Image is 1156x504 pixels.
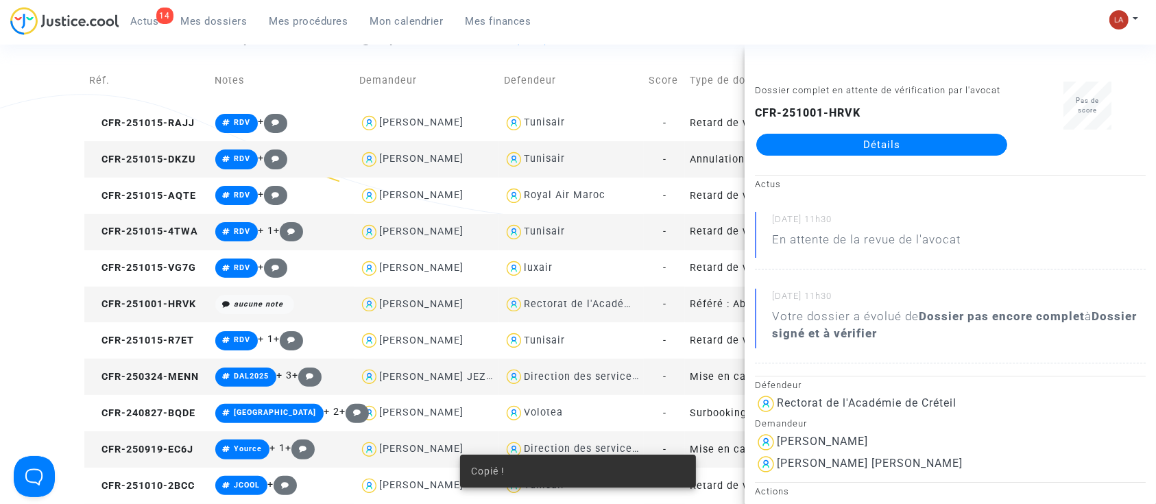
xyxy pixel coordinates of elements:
[258,333,274,345] span: + 1
[234,191,250,200] span: RDV
[258,225,274,237] span: + 1
[756,134,1007,156] a: Détails
[234,263,250,272] span: RDV
[234,300,283,309] i: aucune note
[685,359,830,395] td: Mise en cause de la responsabilité de l'Etat pour lenteur excessive de la Justice
[210,56,355,105] td: Notes
[685,287,830,323] td: Référé : Absence non-remplacée de professeur depuis plus de 15 jours
[685,56,830,105] td: Type de dossier
[258,152,287,164] span: +
[234,154,250,163] span: RDV
[755,179,781,189] small: Actus
[89,117,195,129] span: CFR-251015-RAJJ
[84,56,210,105] td: Réf.
[89,226,198,237] span: CFR-251015-4TWA
[524,117,565,128] div: Tunisair
[379,153,463,165] div: [PERSON_NAME]
[685,322,830,359] td: Retard de vol à l'arrivée (hors UE - Convention de [GEOGRAPHIC_DATA])
[499,56,644,105] td: Defendeur
[234,227,250,236] span: RDV
[685,105,830,141] td: Retard de vol à l'arrivée (Règlement CE n°261/2004)
[755,380,802,390] small: Défendeur
[14,456,55,497] iframe: Help Scout Beacon - Open
[119,11,170,32] a: 14Actus
[504,331,524,350] img: icon-user.svg
[455,11,542,32] a: Mes finances
[663,117,666,129] span: -
[524,335,565,346] div: Tunisair
[685,250,830,287] td: Retard de vol à l'arrivée (Règlement CE n°261/2004)
[524,371,904,383] div: Direction des services judiciaires du Ministère de la Justice - Bureau FIP4
[504,222,524,242] img: icon-user.svg
[234,335,250,344] span: RDV
[504,295,524,315] img: icon-user.svg
[379,226,463,237] div: [PERSON_NAME]
[772,213,1146,231] small: [DATE] 11h30
[379,335,463,346] div: [PERSON_NAME]
[524,189,605,201] div: Royal Air Maroc
[504,367,524,387] img: icon-user.svg
[359,113,379,133] img: icon-user.svg
[772,231,961,255] p: En attente de la revue de l'avocat
[359,186,379,206] img: icon-user.svg
[777,457,963,470] div: [PERSON_NAME] [PERSON_NAME]
[258,189,287,200] span: +
[181,15,248,27] span: Mes dossiers
[359,149,379,169] img: icon-user.svg
[685,431,830,468] td: Mise en cause de la responsabilité de l'Etat pour lenteur excessive de la Justice
[379,479,463,491] div: [PERSON_NAME]
[269,442,285,454] span: + 1
[89,371,199,383] span: CFR-250324-MENN
[663,154,666,165] span: -
[170,11,258,32] a: Mes dossiers
[267,479,297,490] span: +
[359,331,379,350] img: icon-user.svg
[685,178,830,214] td: Retard de vol à l'arrivée (Règlement CE n°261/2004)
[359,403,379,423] img: icon-user.svg
[755,106,860,119] b: CFR-251001-HRVK
[919,309,1085,323] b: Dossier pas encore complet
[504,403,524,423] img: icon-user.svg
[524,226,565,237] div: Tunisair
[379,298,463,310] div: [PERSON_NAME]
[663,190,666,202] span: -
[89,407,195,419] span: CFR-240827-BQDE
[663,371,666,383] span: -
[1076,97,1099,114] span: Pas de score
[89,444,193,455] span: CFR-250919-EC6J
[524,298,697,310] div: Rectorat de l'Académie de Créteil
[370,15,444,27] span: Mon calendrier
[359,222,379,242] img: icon-user.svg
[504,149,524,169] img: icon-user.svg
[663,335,666,346] span: -
[466,15,531,27] span: Mes finances
[685,141,830,178] td: Annulation de vol (Règlement CE n°261/2004)
[359,11,455,32] a: Mon calendrier
[379,443,463,455] div: [PERSON_NAME]
[89,298,196,310] span: CFR-251001-HRVK
[777,396,956,409] div: Rectorat de l'Académie de Créteil
[354,56,499,105] td: Demandeur
[234,408,316,417] span: [GEOGRAPHIC_DATA]
[379,371,519,383] div: [PERSON_NAME] JEZEQUEL
[234,372,269,381] span: DAL2025
[755,453,777,475] img: icon-user.svg
[359,476,379,496] img: icon-user.svg
[359,367,379,387] img: icon-user.svg
[258,116,287,128] span: +
[772,290,1146,308] small: [DATE] 11h30
[324,406,339,418] span: + 2
[379,117,463,128] div: [PERSON_NAME]
[89,480,195,492] span: CFR-251010-2BCC
[292,370,322,381] span: +
[755,85,1000,95] small: Dossier complet en attente de vérification par l'avocat
[258,261,287,273] span: +
[359,295,379,315] img: icon-user.svg
[156,8,173,24] div: 14
[685,214,830,250] td: Retard de vol à l'arrivée (hors UE - Convention de [GEOGRAPHIC_DATA])
[379,189,463,201] div: [PERSON_NAME]
[234,481,260,490] span: JCOOL
[504,113,524,133] img: icon-user.svg
[89,262,196,274] span: CFR-251015-VG7G
[234,118,250,127] span: RDV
